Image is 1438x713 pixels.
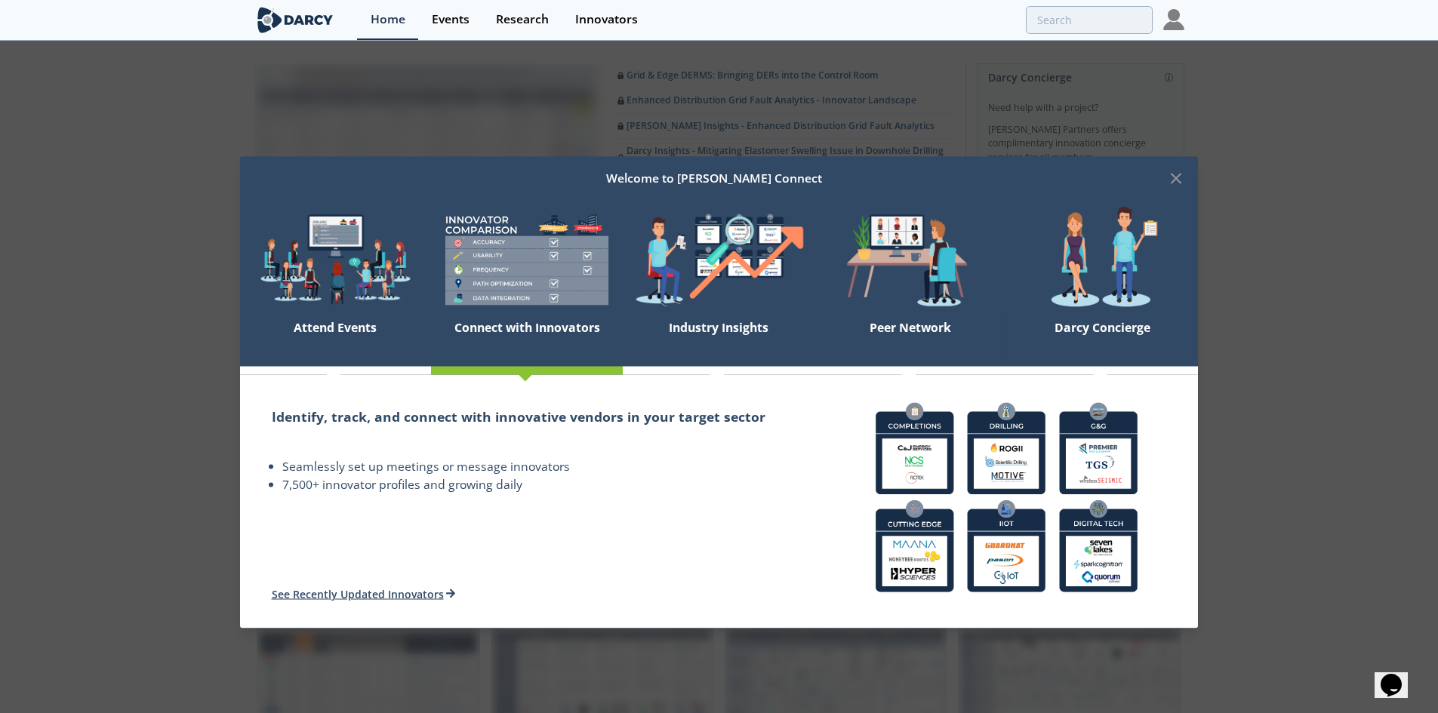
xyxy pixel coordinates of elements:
[282,475,784,493] li: 7,500+ innovator profiles and growing daily
[1006,206,1198,314] img: welcome-concierge-wide-20dccca83e9cbdbb601deee24fb8df72.png
[1375,653,1423,698] iframe: chat widget
[261,164,1167,193] div: Welcome to [PERSON_NAME] Connect
[1026,6,1153,34] input: Advanced Search
[432,14,470,26] div: Events
[240,314,432,367] div: Attend Events
[431,314,623,367] div: Connect with Innovators
[240,206,432,314] img: welcome-explore-560578ff38cea7c86bcfe544b5e45342.png
[254,7,337,33] img: logo-wide.svg
[371,14,405,26] div: Home
[863,390,1150,604] img: connect-with-innovators-bd83fc158da14f96834d5193b73f77c6.png
[496,14,549,26] div: Research
[623,314,814,367] div: Industry Insights
[272,586,456,601] a: See Recently Updated Innovators
[814,314,1006,367] div: Peer Network
[1006,314,1198,367] div: Darcy Concierge
[272,406,784,426] h2: Identify, track, and connect with innovative vendors in your target sector
[623,206,814,314] img: welcome-find-a12191a34a96034fcac36f4ff4d37733.png
[1163,9,1184,30] img: Profile
[431,206,623,314] img: welcome-compare-1b687586299da8f117b7ac84fd957760.png
[814,206,1006,314] img: welcome-attend-b816887fc24c32c29d1763c6e0ddb6e6.png
[575,14,638,26] div: Innovators
[282,457,784,475] li: Seamlessly set up meetings or message innovators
